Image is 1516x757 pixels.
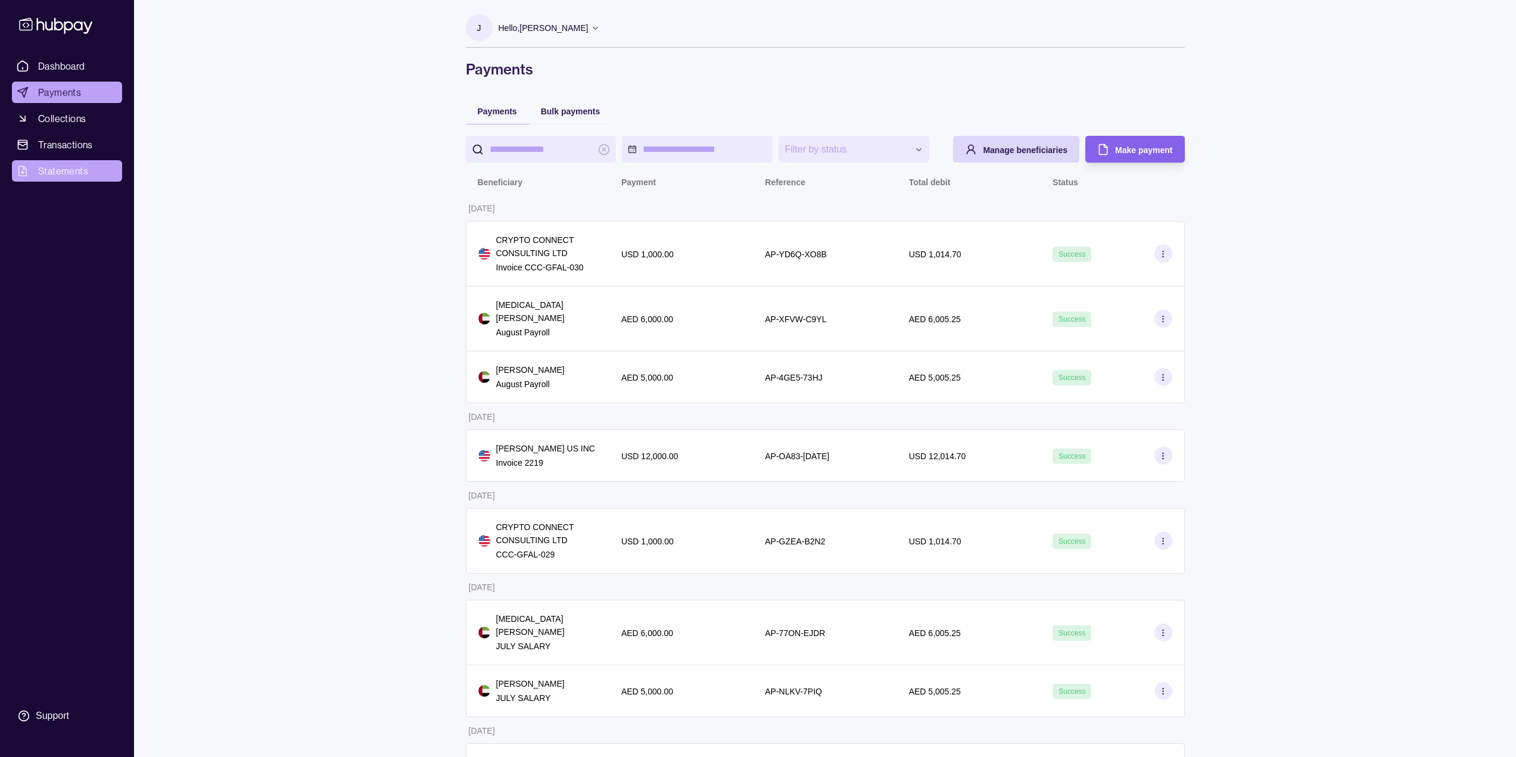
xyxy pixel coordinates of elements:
[490,136,593,163] input: search
[466,60,1185,79] h1: Payments
[909,314,961,324] p: AED 6,005.25
[478,371,490,383] img: ae
[1059,687,1085,696] span: Success
[621,687,673,696] p: AED 5,000.00
[621,628,673,638] p: AED 6,000.00
[621,177,656,187] p: Payment
[1059,250,1085,258] span: Success
[496,261,597,274] p: Invoice CCC-GFAL-030
[621,373,673,382] p: AED 5,000.00
[621,451,678,461] p: USD 12,000.00
[1053,177,1078,187] p: Status
[496,521,597,547] p: CRYPTO CONNECT CONSULTING LTD
[469,204,495,213] p: [DATE]
[499,21,589,35] p: Hello, [PERSON_NAME]
[953,136,1079,163] button: Manage beneficiaries
[12,160,122,182] a: Statements
[1115,145,1172,155] span: Make payment
[1059,629,1085,637] span: Success
[496,612,597,638] p: [MEDICAL_DATA][PERSON_NAME]
[478,248,490,260] img: us
[496,548,597,561] p: CCC-GFAL-029
[765,628,825,638] p: AP-77ON-EJDR
[478,107,517,116] span: Payments
[1059,315,1085,323] span: Success
[12,134,122,155] a: Transactions
[38,164,88,178] span: Statements
[477,21,481,35] p: J
[12,108,122,129] a: Collections
[983,145,1067,155] span: Manage beneficiaries
[1059,537,1085,546] span: Success
[765,314,826,324] p: AP-XFVW-C9YL
[909,250,961,259] p: USD 1,014.70
[12,55,122,77] a: Dashboard
[621,250,674,259] p: USD 1,000.00
[496,456,595,469] p: Invoice 2219
[478,535,490,547] img: us
[496,640,597,653] p: JULY SALARY
[621,314,673,324] p: AED 6,000.00
[496,442,595,455] p: [PERSON_NAME] US INC
[469,726,495,736] p: [DATE]
[909,687,961,696] p: AED 5,005.25
[909,537,961,546] p: USD 1,014.70
[469,412,495,422] p: [DATE]
[496,298,597,325] p: [MEDICAL_DATA][PERSON_NAME]
[12,703,122,728] a: Support
[765,687,822,696] p: AP-NLKV-7PIQ
[12,82,122,103] a: Payments
[478,177,522,187] p: Beneficiary
[765,537,825,546] p: AP-GZEA-B2N2
[38,59,85,73] span: Dashboard
[38,111,86,126] span: Collections
[621,537,674,546] p: USD 1,000.00
[496,233,597,260] p: CRYPTO CONNECT CONSULTING LTD
[1059,373,1085,382] span: Success
[541,107,600,116] span: Bulk payments
[765,451,829,461] p: AP-OA83-[DATE]
[496,326,597,339] p: August Payroll
[765,373,822,382] p: AP-4GE5-73HJ
[765,250,826,259] p: AP-YD6Q-XO8B
[909,628,961,638] p: AED 6,005.25
[36,709,69,722] div: Support
[1059,452,1085,460] span: Success
[469,491,495,500] p: [DATE]
[38,85,81,99] span: Payments
[909,177,951,187] p: Total debit
[478,685,490,697] img: ae
[496,363,565,376] p: [PERSON_NAME]
[496,677,565,690] p: [PERSON_NAME]
[496,691,565,705] p: JULY SALARY
[909,373,961,382] p: AED 5,005.25
[478,313,490,325] img: ae
[478,450,490,462] img: us
[38,138,93,152] span: Transactions
[478,627,490,638] img: ae
[469,582,495,592] p: [DATE]
[909,451,966,461] p: USD 12,014.70
[496,378,565,391] p: August Payroll
[765,177,805,187] p: Reference
[1085,136,1184,163] button: Make payment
